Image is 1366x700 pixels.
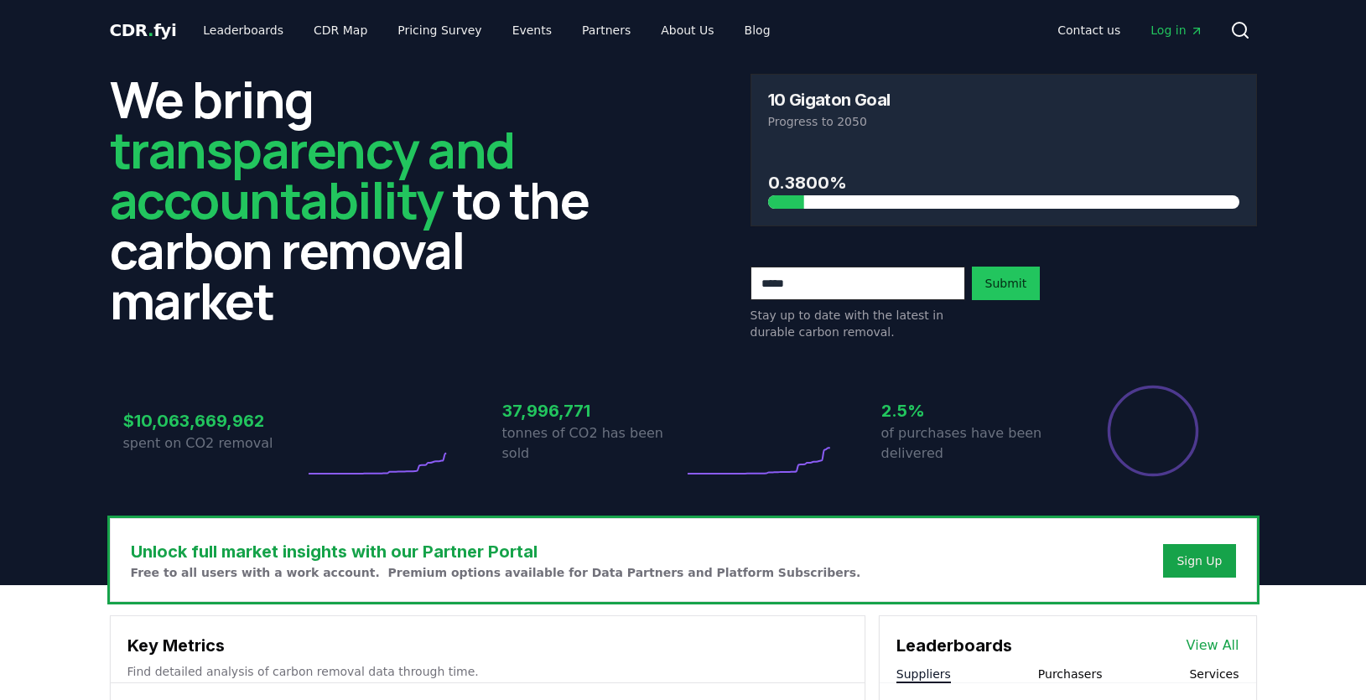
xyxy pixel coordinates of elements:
[1044,15,1216,45] nav: Main
[1189,666,1239,682] button: Services
[127,663,848,680] p: Find detailed analysis of carbon removal data through time.
[1044,15,1134,45] a: Contact us
[647,15,727,45] a: About Us
[384,15,495,45] a: Pricing Survey
[972,267,1041,300] button: Submit
[190,15,783,45] nav: Main
[1163,544,1235,578] button: Sign Up
[110,18,177,42] a: CDR.fyi
[131,539,861,564] h3: Unlock full market insights with our Partner Portal
[731,15,784,45] a: Blog
[881,423,1062,464] p: of purchases have been delivered
[110,115,515,234] span: transparency and accountability
[751,307,965,340] p: Stay up to date with the latest in durable carbon removal.
[881,398,1062,423] h3: 2.5%
[1038,666,1103,682] button: Purchasers
[1176,552,1222,569] a: Sign Up
[1150,22,1202,39] span: Log in
[1137,15,1216,45] a: Log in
[127,633,848,658] h3: Key Metrics
[110,74,616,325] h2: We bring to the carbon removal market
[1106,384,1200,478] div: Percentage of sales delivered
[148,20,153,40] span: .
[123,408,304,433] h3: $10,063,669,962
[300,15,381,45] a: CDR Map
[131,564,861,581] p: Free to all users with a work account. Premium options available for Data Partners and Platform S...
[502,398,683,423] h3: 37,996,771
[896,633,1012,658] h3: Leaderboards
[499,15,565,45] a: Events
[768,91,891,108] h3: 10 Gigaton Goal
[110,20,177,40] span: CDR fyi
[569,15,644,45] a: Partners
[123,433,304,454] p: spent on CO2 removal
[190,15,297,45] a: Leaderboards
[768,170,1239,195] h3: 0.3800%
[502,423,683,464] p: tonnes of CO2 has been sold
[1187,635,1239,656] a: View All
[896,666,951,682] button: Suppliers
[768,113,1239,130] p: Progress to 2050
